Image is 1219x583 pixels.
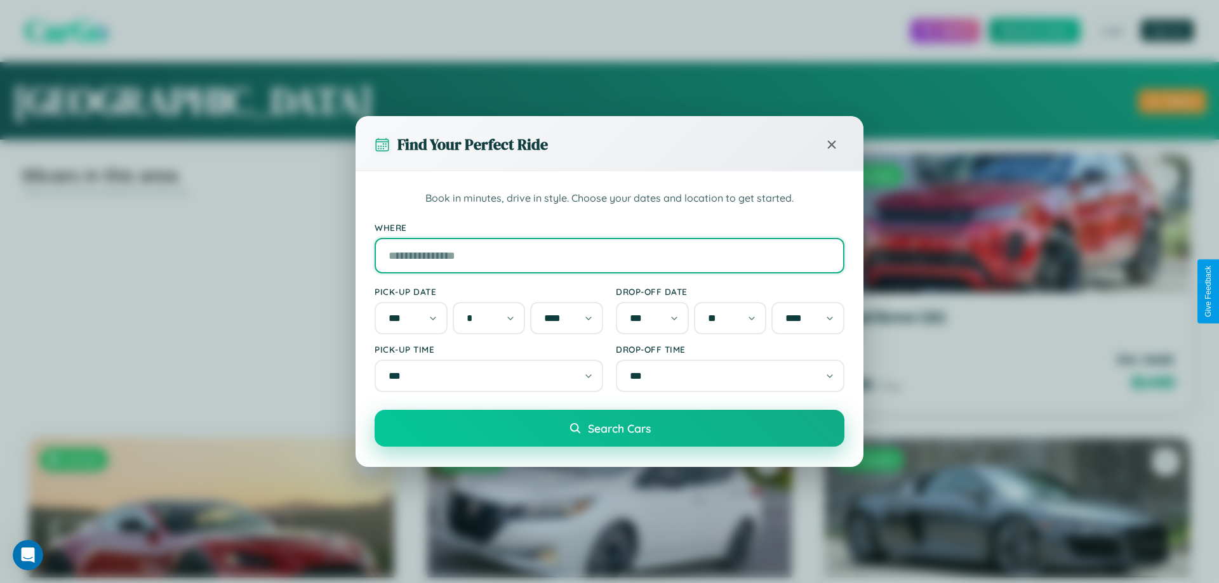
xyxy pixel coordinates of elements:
[616,286,844,297] label: Drop-off Date
[375,410,844,447] button: Search Cars
[588,421,651,435] span: Search Cars
[375,190,844,207] p: Book in minutes, drive in style. Choose your dates and location to get started.
[616,344,844,355] label: Drop-off Time
[375,222,844,233] label: Where
[397,134,548,155] h3: Find Your Perfect Ride
[375,286,603,297] label: Pick-up Date
[375,344,603,355] label: Pick-up Time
